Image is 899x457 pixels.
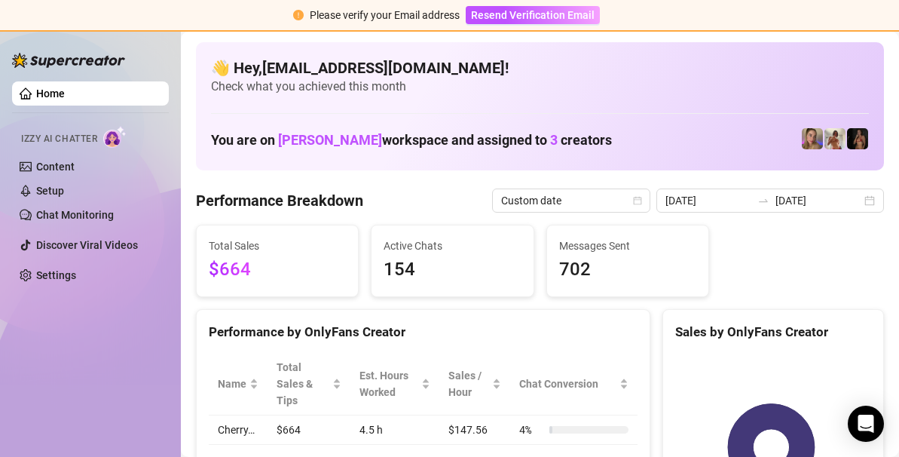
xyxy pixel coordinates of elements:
[824,128,845,149] img: Green
[847,128,868,149] img: the_bohema
[36,161,75,173] a: Content
[471,9,595,21] span: Resend Verification Email
[209,256,346,284] span: $664
[775,192,861,209] input: End date
[510,353,638,416] th: Chat Conversion
[36,269,76,281] a: Settings
[519,422,543,438] span: 4 %
[277,359,329,409] span: Total Sales & Tips
[757,195,769,207] span: swap-right
[278,132,382,148] span: [PERSON_NAME]
[209,416,268,445] td: Cherry…
[848,406,884,442] div: Open Intercom Messenger
[21,132,97,146] span: Izzy AI Chatter
[209,238,346,254] span: Total Sales
[350,416,439,445] td: 4.5 h
[268,353,350,416] th: Total Sales & Tips
[36,209,114,221] a: Chat Monitoring
[559,256,696,284] span: 702
[665,192,751,209] input: Start date
[633,196,642,205] span: calendar
[501,189,641,212] span: Custom date
[550,132,558,148] span: 3
[268,416,350,445] td: $664
[757,195,769,207] span: to
[211,132,612,149] h1: You are on workspace and assigned to creators
[439,416,510,445] td: $147.56
[293,10,304,20] span: exclamation-circle
[384,238,521,254] span: Active Chats
[211,57,869,78] h4: 👋 Hey, [EMAIL_ADDRESS][DOMAIN_NAME] !
[559,238,696,254] span: Messages Sent
[12,53,125,68] img: logo-BBDzfeDw.svg
[218,376,246,392] span: Name
[209,353,268,416] th: Name
[209,322,638,342] div: Performance by OnlyFans Creator
[439,353,510,416] th: Sales / Hour
[675,322,871,342] div: Sales by OnlyFans Creator
[310,7,460,23] div: Please verify your Email address
[36,185,64,197] a: Setup
[36,239,138,251] a: Discover Viral Videos
[384,256,521,284] span: 154
[359,367,418,400] div: Est. Hours Worked
[802,128,823,149] img: Cherry
[211,78,869,95] span: Check what you achieved this month
[519,376,616,392] span: Chat Conversion
[103,126,127,148] img: AI Chatter
[36,87,65,100] a: Home
[196,190,363,211] h4: Performance Breakdown
[448,367,489,400] span: Sales / Hour
[466,6,600,24] button: Resend Verification Email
